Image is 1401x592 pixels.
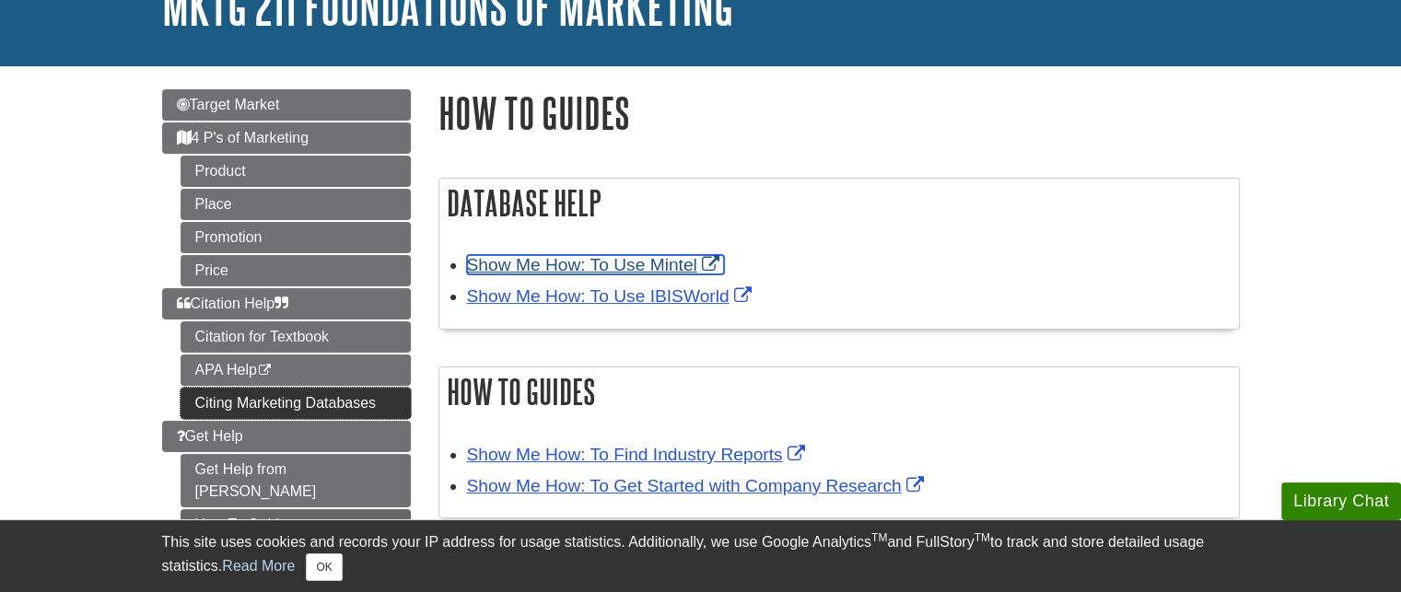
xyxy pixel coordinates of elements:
[222,558,295,574] a: Read More
[467,286,756,306] a: Link opens in new window
[177,428,243,444] span: Get Help
[871,531,887,544] sup: TM
[181,509,411,540] a: How To Guides
[467,476,928,495] a: Link opens in new window
[162,421,411,452] a: Get Help
[467,255,724,274] a: Link opens in new window
[162,122,411,154] a: 4 P's of Marketing
[177,97,280,112] span: Target Market
[162,288,411,319] a: Citation Help
[177,296,289,311] span: Citation Help
[181,156,411,187] a: Product
[257,365,273,377] i: This link opens in a new window
[1281,482,1401,520] button: Library Chat
[467,445,810,464] a: Link opens in new window
[181,222,411,253] a: Promotion
[181,388,411,419] a: Citing Marketing Databases
[306,553,342,581] button: Close
[181,454,411,507] a: Get Help from [PERSON_NAME]
[177,130,309,145] span: 4 P's of Marketing
[162,89,411,121] a: Target Market
[181,354,411,386] a: APA Help
[181,189,411,220] a: Place
[438,89,1240,136] h1: How To Guides
[181,321,411,353] a: Citation for Textbook
[162,531,1240,581] div: This site uses cookies and records your IP address for usage statistics. Additionally, we use Goo...
[181,255,411,286] a: Price
[439,367,1239,416] h2: How To Guides
[975,531,990,544] sup: TM
[439,179,1239,227] h2: Database Help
